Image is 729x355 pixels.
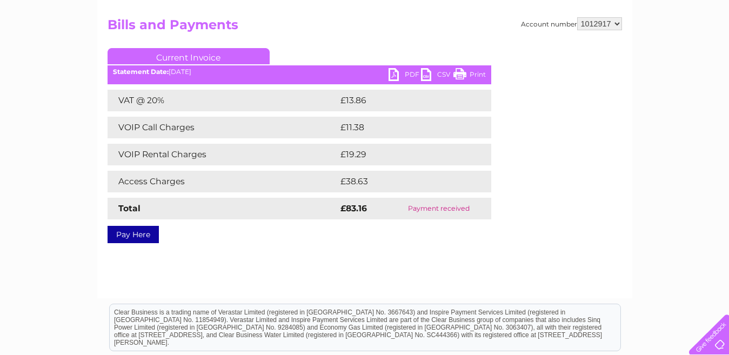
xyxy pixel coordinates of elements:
div: Account number [521,17,622,30]
div: [DATE] [108,68,491,76]
img: logo.png [25,28,81,61]
strong: Total [118,203,141,213]
a: 0333 014 3131 [525,5,600,19]
a: Telecoms [596,46,628,54]
a: Energy [566,46,590,54]
h2: Bills and Payments [108,17,622,38]
b: Statement Date: [113,68,169,76]
a: Print [453,68,486,84]
a: Log out [693,46,719,54]
div: Clear Business is a trading name of Verastar Limited (registered in [GEOGRAPHIC_DATA] No. 3667643... [110,6,620,52]
a: Current Invoice [108,48,270,64]
a: Contact [657,46,684,54]
td: VOIP Call Charges [108,117,338,138]
a: Pay Here [108,226,159,243]
td: £19.29 [338,144,469,165]
td: Access Charges [108,171,338,192]
td: £38.63 [338,171,470,192]
td: VAT @ 20% [108,90,338,111]
td: £13.86 [338,90,469,111]
a: CSV [421,68,453,84]
td: £11.38 [338,117,467,138]
a: PDF [389,68,421,84]
td: Payment received [387,198,491,219]
td: VOIP Rental Charges [108,144,338,165]
strong: £83.16 [340,203,367,213]
a: Water [539,46,559,54]
a: Blog [635,46,651,54]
